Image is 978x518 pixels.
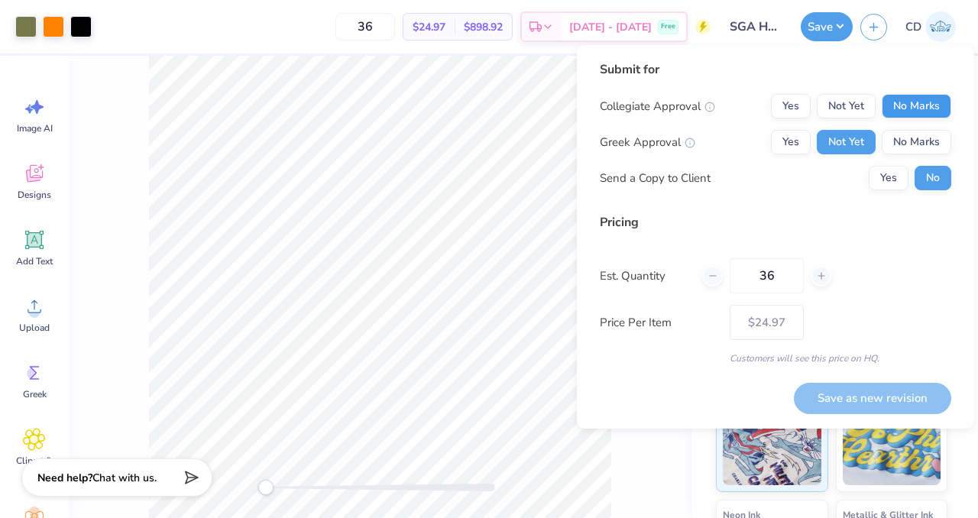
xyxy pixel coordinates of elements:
label: Est. Quantity [600,267,691,285]
span: Chat with us. [92,471,157,485]
a: CD [899,11,963,42]
input: – – [335,13,395,40]
img: Standard [723,409,821,485]
div: Accessibility label [258,480,274,495]
span: CD [905,18,921,36]
span: Image AI [17,122,53,134]
span: [DATE] - [DATE] [569,19,652,35]
span: $24.97 [413,19,445,35]
div: Send a Copy to Client [600,170,711,187]
img: Colby Duncan [925,11,956,42]
div: Collegiate Approval [600,98,715,115]
span: Greek [23,388,47,400]
button: Not Yet [817,130,876,154]
span: Upload [19,322,50,334]
div: Customers will see this price on HQ. [600,351,951,365]
input: Untitled Design [718,11,793,42]
strong: Need help? [37,471,92,485]
button: Yes [771,130,811,154]
button: Yes [771,94,811,118]
span: Free [661,21,675,32]
button: No Marks [882,130,951,154]
input: – – [730,258,804,293]
button: Save [801,12,853,41]
button: Yes [869,166,908,190]
div: Greek Approval [600,134,695,151]
button: Not Yet [817,94,876,118]
span: Designs [18,189,51,201]
button: No [915,166,951,190]
span: Clipart & logos [9,455,60,479]
div: Submit for [600,60,951,79]
label: Price Per Item [600,314,718,332]
img: Puff Ink [843,409,941,485]
span: Add Text [16,255,53,267]
div: Pricing [600,213,951,231]
button: No Marks [882,94,951,118]
span: $898.92 [464,19,503,35]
